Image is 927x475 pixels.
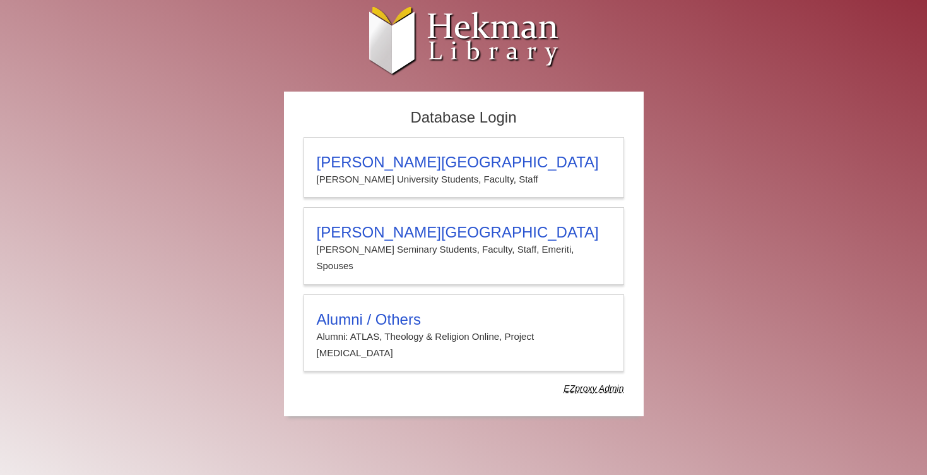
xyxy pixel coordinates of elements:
a: [PERSON_NAME][GEOGRAPHIC_DATA][PERSON_NAME] Seminary Students, Faculty, Staff, Emeriti, Spouses [304,207,624,285]
a: [PERSON_NAME][GEOGRAPHIC_DATA][PERSON_NAME] University Students, Faculty, Staff [304,137,624,198]
p: [PERSON_NAME] Seminary Students, Faculty, Staff, Emeriti, Spouses [317,241,611,275]
summary: Alumni / OthersAlumni: ATLAS, Theology & Religion Online, Project [MEDICAL_DATA] [317,311,611,362]
h3: [PERSON_NAME][GEOGRAPHIC_DATA] [317,224,611,241]
h2: Database Login [297,105,630,131]
dfn: Use Alumni login [564,383,623,394]
p: [PERSON_NAME] University Students, Faculty, Staff [317,171,611,188]
h3: Alumni / Others [317,311,611,328]
p: Alumni: ATLAS, Theology & Religion Online, Project [MEDICAL_DATA] [317,328,611,362]
h3: [PERSON_NAME][GEOGRAPHIC_DATA] [317,153,611,171]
